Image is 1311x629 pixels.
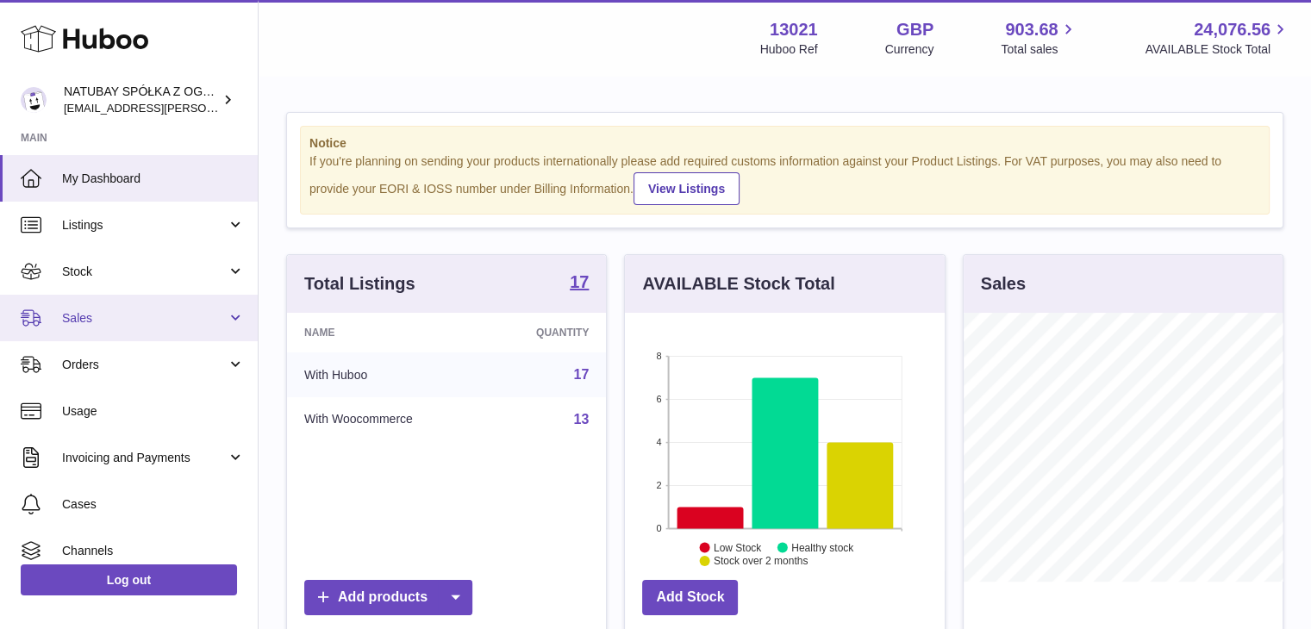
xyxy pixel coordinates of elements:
[64,84,219,116] div: NATUBAY SPÓŁKA Z OGRANICZONĄ ODPOWIEDZIALNOŚCIĄ
[634,172,740,205] a: View Listings
[62,217,227,234] span: Listings
[62,450,227,466] span: Invoicing and Payments
[1001,18,1077,58] a: 903.68 Total sales
[1194,18,1270,41] span: 24,076.56
[1145,18,1290,58] a: 24,076.56 AVAILABLE Stock Total
[287,352,485,397] td: With Huboo
[714,555,808,567] text: Stock over 2 months
[657,394,662,404] text: 6
[570,273,589,294] a: 17
[760,41,818,58] div: Huboo Ref
[62,171,245,187] span: My Dashboard
[21,87,47,113] img: kacper.antkowski@natubay.pl
[62,543,245,559] span: Channels
[885,41,934,58] div: Currency
[642,272,834,296] h3: AVAILABLE Stock Total
[791,541,854,553] text: Healthy stock
[657,437,662,447] text: 4
[1001,41,1077,58] span: Total sales
[309,153,1260,205] div: If you're planning on sending your products internationally please add required customs informati...
[657,480,662,490] text: 2
[62,496,245,513] span: Cases
[304,580,472,615] a: Add products
[287,397,485,442] td: With Woocommerce
[287,313,485,352] th: Name
[62,310,227,327] span: Sales
[62,403,245,420] span: Usage
[21,564,237,595] a: Log out
[1145,41,1290,58] span: AVAILABLE Stock Total
[62,264,227,280] span: Stock
[485,313,607,352] th: Quantity
[64,101,346,115] span: [EMAIL_ADDRESS][PERSON_NAME][DOMAIN_NAME]
[714,541,762,553] text: Low Stock
[309,135,1260,152] strong: Notice
[642,580,738,615] a: Add Stock
[570,273,589,290] strong: 17
[574,412,590,427] a: 13
[62,357,227,373] span: Orders
[896,18,933,41] strong: GBP
[770,18,818,41] strong: 13021
[1005,18,1058,41] span: 903.68
[304,272,415,296] h3: Total Listings
[981,272,1026,296] h3: Sales
[574,367,590,382] a: 17
[657,523,662,533] text: 0
[657,351,662,361] text: 8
